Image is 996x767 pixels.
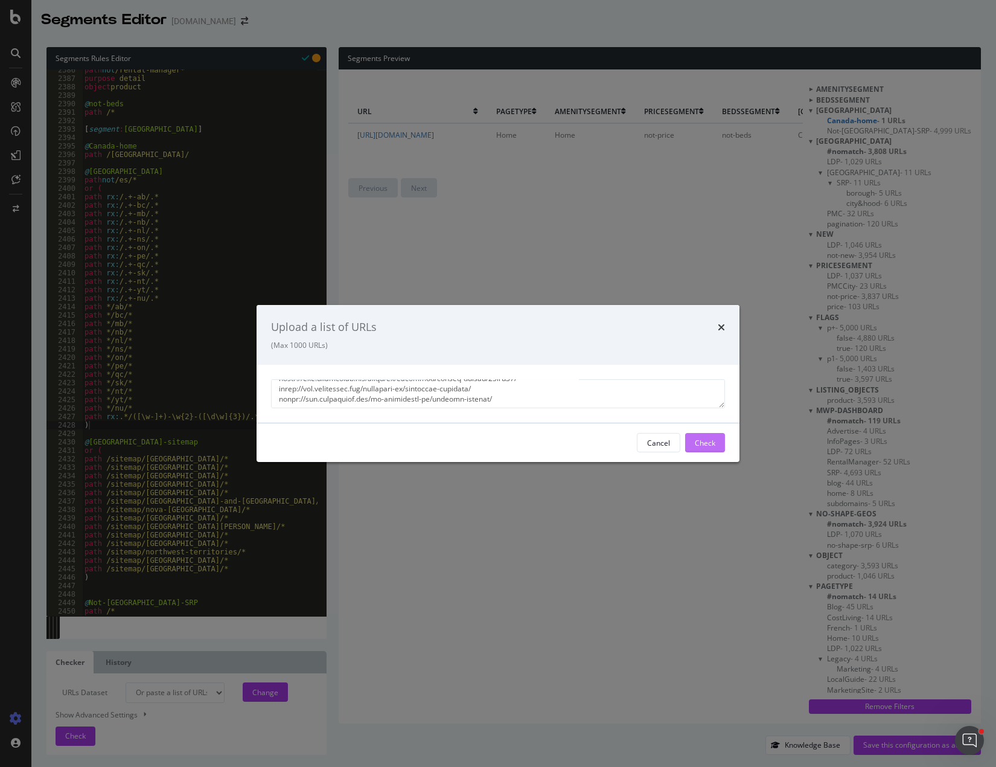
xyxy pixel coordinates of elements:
[637,433,680,452] button: Cancel
[271,340,725,350] div: (Max 1000 URLs)
[647,437,670,448] div: Cancel
[271,319,377,335] div: Upload a list of URLs
[718,319,725,335] div: times
[695,437,715,448] div: Check
[271,379,725,408] textarea: lorem://ips.dolorsitam.con/adipiscin/elitseddoe-te/ incid://utl.etdolorema.ali/en/admini-ve/qu-no...
[257,305,739,462] div: modal
[685,433,725,452] button: Check
[955,726,984,755] iframe: Intercom live chat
